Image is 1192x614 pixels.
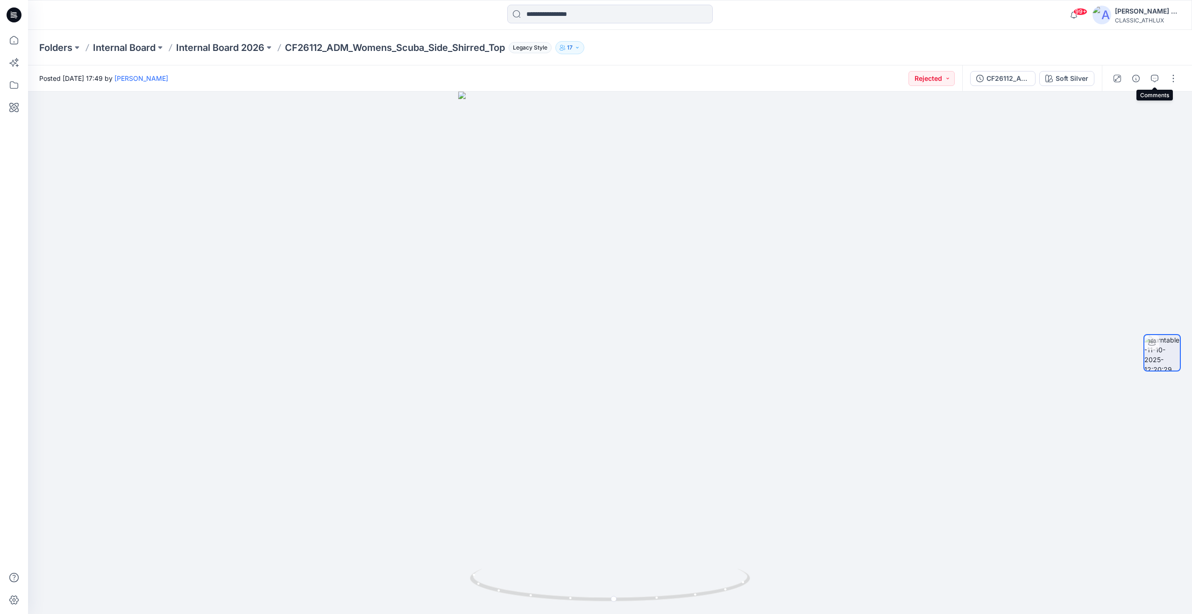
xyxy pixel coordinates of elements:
[1093,6,1111,24] img: avatar
[39,41,72,54] a: Folders
[970,71,1036,86] button: CF26112_ADM_Womens_Scuba_Side_Shirred_Top
[1144,335,1180,371] img: turntable-11-10-2025-12:20:29
[1128,71,1143,86] button: Details
[986,73,1029,84] div: CF26112_ADM_Womens_Scuba_Side_Shirred_Top
[1056,73,1088,84] div: Soft Silver
[505,41,552,54] button: Legacy Style
[93,41,156,54] a: Internal Board
[114,74,168,82] a: [PERSON_NAME]
[285,41,505,54] p: CF26112_ADM_Womens_Scuba_Side_Shirred_Top
[1115,6,1180,17] div: [PERSON_NAME] Cfai
[555,41,584,54] button: 17
[1073,8,1087,15] span: 99+
[509,42,552,53] span: Legacy Style
[1115,17,1180,24] div: CLASSIC_ATHLUX
[176,41,264,54] a: Internal Board 2026
[1039,71,1094,86] button: Soft Silver
[39,73,168,83] span: Posted [DATE] 17:49 by
[567,43,573,53] p: 17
